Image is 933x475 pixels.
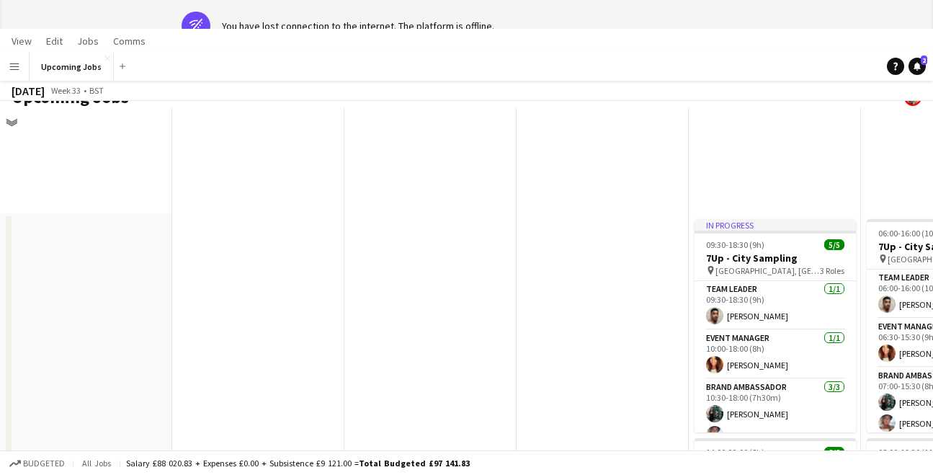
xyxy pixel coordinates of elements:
span: Week 33 [48,85,84,96]
span: Edit [46,35,63,48]
span: Budgeted [23,458,65,469]
span: Total Budgeted £97 141.83 [359,458,470,469]
app-card-role: Team Leader1/109:30-18:30 (9h)[PERSON_NAME] [695,281,856,330]
span: 09:30-18:30 (9h) [706,239,764,250]
a: View [6,32,37,50]
span: 3 Roles [820,265,844,276]
button: Upcoming Jobs [30,53,114,81]
span: 2 [921,56,927,65]
span: Jobs [77,35,99,48]
span: 5/5 [824,239,844,250]
a: Edit [40,32,68,50]
div: In progress [695,219,856,231]
button: Budgeted [7,456,67,471]
a: Comms [107,32,151,50]
app-card-role: Brand Ambassador3/310:30-18:00 (7h30m)[PERSON_NAME][PERSON_NAME] [695,379,856,470]
app-card-role: Event Manager1/110:00-18:00 (8h)[PERSON_NAME] [695,330,856,379]
span: Comms [113,35,146,48]
div: [DATE] [12,84,45,98]
div: You have lost connection to the internet. The platform is offline. [222,19,494,32]
div: Salary £88 020.83 + Expenses £0.00 + Subsistence £9 121.00 = [126,458,470,469]
a: Jobs [71,32,104,50]
div: BST [89,85,104,96]
app-job-card: In progress09:30-18:30 (9h)5/57Up - City Sampling [GEOGRAPHIC_DATA], [GEOGRAPHIC_DATA]3 RolesTeam... [695,219,856,432]
span: [GEOGRAPHIC_DATA], [GEOGRAPHIC_DATA] [715,265,820,276]
span: 14:00-22:00 (8h) [706,447,764,458]
span: 2/2 [824,447,844,458]
span: View [12,35,32,48]
a: 2 [909,58,926,75]
h3: 7Up - City Sampling [695,252,856,265]
span: All jobs [79,458,114,469]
